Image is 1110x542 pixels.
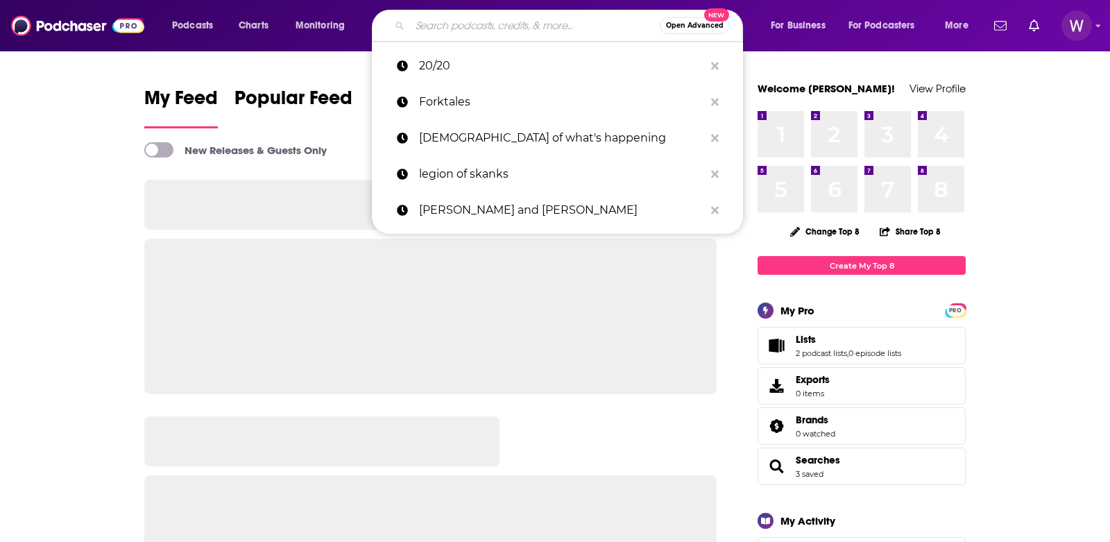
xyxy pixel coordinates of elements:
a: Create My Top 8 [758,256,966,275]
span: My Feed [144,86,218,118]
p: church of what's happening [419,120,704,156]
a: [DEMOGRAPHIC_DATA] of what's happening [372,120,743,156]
a: Popular Feed [234,86,352,128]
input: Search podcasts, credits, & more... [410,15,660,37]
span: Charts [239,16,268,35]
a: [PERSON_NAME] and [PERSON_NAME] [372,192,743,228]
span: Exports [796,373,830,386]
a: 2 podcast lists [796,348,847,358]
p: legion of skanks [419,156,704,192]
span: Open Advanced [666,22,724,29]
button: Open AdvancedNew [660,17,730,34]
span: Lists [758,327,966,364]
span: For Business [771,16,826,35]
a: 3 saved [796,469,823,479]
span: More [945,16,968,35]
span: Brands [796,414,828,426]
span: Popular Feed [234,86,352,118]
span: Brands [758,407,966,445]
span: Podcasts [172,16,213,35]
button: Change Top 8 [782,223,868,240]
span: Monitoring [296,16,345,35]
div: Search podcasts, credits, & more... [385,10,756,42]
p: pete and sebastian [419,192,704,228]
span: Exports [762,376,790,396]
a: Charts [230,15,277,37]
span: Searches [758,448,966,485]
button: Share Top 8 [879,218,941,245]
button: open menu [761,15,843,37]
p: Forktales [419,84,704,120]
a: Welcome [PERSON_NAME]! [758,82,895,95]
p: 20/20 [419,48,704,84]
a: Searches [762,457,790,476]
span: PRO [947,305,964,316]
a: View Profile [910,82,966,95]
a: PRO [947,305,964,315]
button: open menu [162,15,231,37]
span: 0 items [796,389,830,398]
span: For Podcasters [848,16,915,35]
a: Searches [796,454,840,466]
img: User Profile [1061,10,1092,41]
a: Show notifications dropdown [989,14,1012,37]
img: Podchaser - Follow, Share and Rate Podcasts [11,12,144,39]
a: Lists [796,333,901,346]
span: Logged in as williammwhite [1061,10,1092,41]
span: , [847,348,848,358]
div: My Pro [780,304,814,317]
a: Lists [762,336,790,355]
a: legion of skanks [372,156,743,192]
button: open menu [839,15,935,37]
span: Lists [796,333,816,346]
a: My Feed [144,86,218,128]
a: 0 episode lists [848,348,901,358]
div: My Activity [780,514,835,527]
a: 20/20 [372,48,743,84]
button: open menu [286,15,363,37]
a: Exports [758,367,966,405]
button: open menu [935,15,986,37]
a: New Releases & Guests Only [144,142,327,158]
a: Brands [762,416,790,436]
a: Show notifications dropdown [1023,14,1045,37]
a: 0 watched [796,429,835,439]
span: New [704,8,729,22]
a: Brands [796,414,835,426]
a: Forktales [372,84,743,120]
button: Show profile menu [1061,10,1092,41]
